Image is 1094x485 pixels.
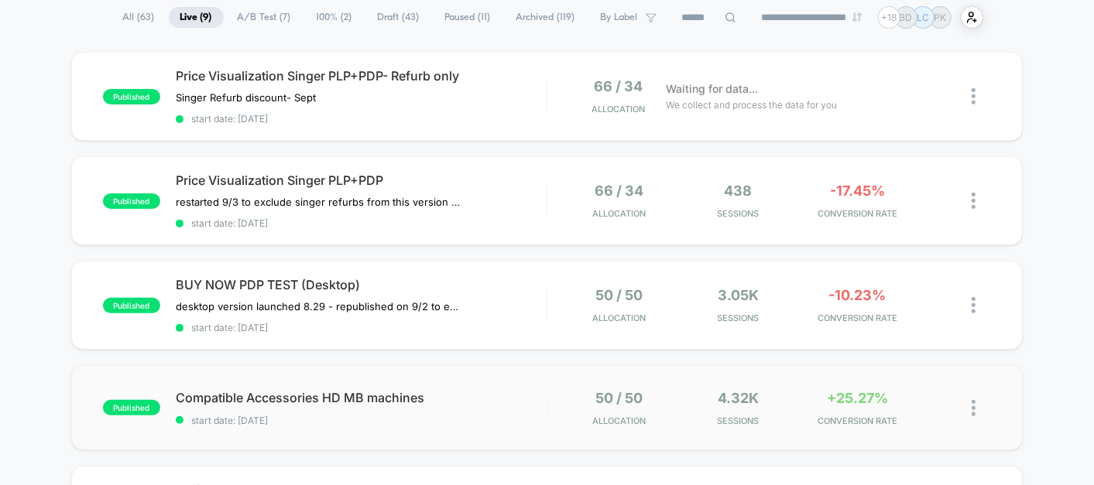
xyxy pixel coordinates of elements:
span: Sessions [682,415,794,426]
span: 438 [725,183,753,199]
span: Allocation [592,208,646,219]
span: published [103,193,160,209]
span: start date: [DATE] [176,322,547,333]
span: Allocation [592,104,645,114]
span: -10.23% [829,287,887,303]
span: BUY NOW PDP TEST (Desktop) [176,277,547,292]
span: Price Visualization Singer PLP+PDP [176,172,547,188]
span: Draft ( 43 ) [366,7,431,28]
span: All ( 63 ) [111,7,166,28]
span: +25.27% [827,390,888,406]
span: A/B Test ( 7 ) [226,7,303,28]
span: Waiting for data... [666,80,758,97]
span: CONVERSION RATE [802,208,914,219]
span: -17.45% [830,183,885,199]
span: published [103,298,160,313]
span: desktop version launched 8.29﻿ - republished on 9/2 to ensure OOS products dont show the buy now ... [176,300,463,313]
span: By Label [601,12,638,23]
span: start date: [DATE] [176,113,547,125]
span: CONVERSION RATE [802,313,914,323]
span: 50 / 50 [595,287,643,303]
span: We collect and process the data for you [666,97,837,112]
span: 3.05k [718,287,759,303]
span: published [103,400,160,415]
div: + 18 [878,6,900,29]
span: 66 / 34 [595,183,643,199]
img: close [972,297,976,313]
span: Compatible Accessories HD MB machines [176,390,547,405]
span: 100% ( 2 ) [305,7,364,28]
img: close [972,400,976,416]
span: restarted 9/3 to exclude singer refurbs from this version of the test [176,196,463,208]
p: LC [917,12,929,23]
span: 66 / 34 [594,78,643,94]
span: Allocation [592,415,646,426]
span: Price Visualization Singer PLP+PDP- Refurb only [176,68,547,84]
span: Sessions [682,313,794,323]
span: Allocation [592,313,646,323]
span: start date: [DATE] [176,415,547,426]
p: BD [900,12,913,23]
span: start date: [DATE] [176,217,547,229]
span: CONVERSION RATE [802,415,914,426]
img: close [972,193,976,209]
img: close [972,88,976,104]
span: Sessions [682,208,794,219]
span: Live ( 9 ) [169,7,224,28]
span: 50 / 50 [595,390,643,406]
span: 4.32k [718,390,759,406]
p: PK [934,12,946,23]
span: Archived ( 119 ) [505,7,587,28]
img: end [852,12,862,22]
span: Singer Refurb discount- Sept [176,91,316,104]
span: published [103,89,160,104]
span: Paused ( 11 ) [434,7,502,28]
